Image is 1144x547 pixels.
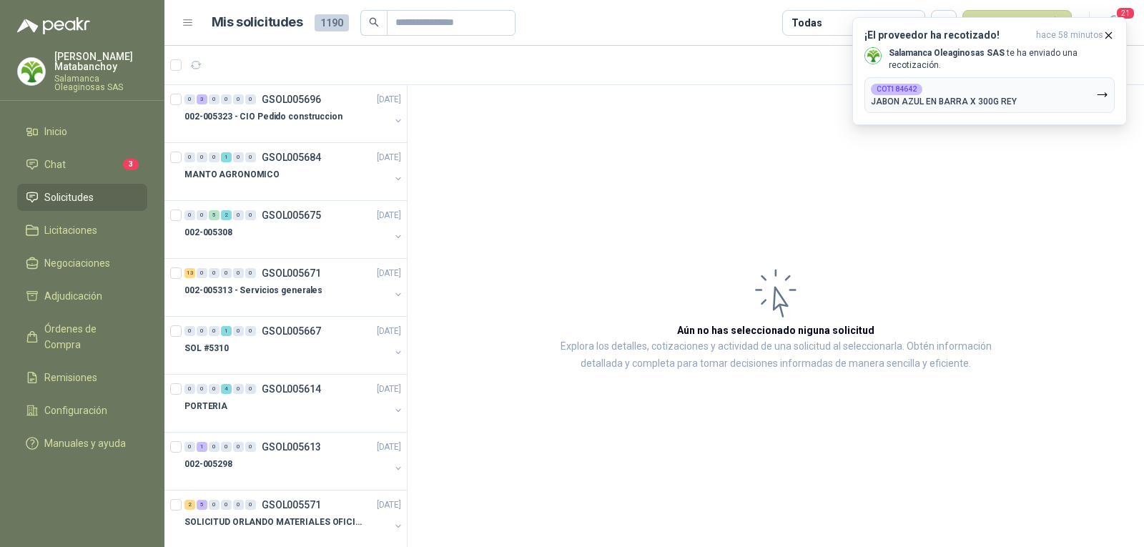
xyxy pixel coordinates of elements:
[197,94,207,104] div: 3
[209,384,220,394] div: 0
[209,94,220,104] div: 0
[245,384,256,394] div: 0
[17,397,147,424] a: Configuración
[184,500,195,510] div: 2
[184,210,195,220] div: 0
[17,151,147,178] a: Chat3
[184,458,232,471] p: 002-005298
[377,440,401,454] p: [DATE]
[221,268,232,278] div: 0
[17,118,147,145] a: Inicio
[209,268,220,278] div: 0
[877,86,917,93] b: COT184642
[233,210,244,220] div: 0
[184,326,195,336] div: 0
[262,152,321,162] p: GSOL005684
[44,255,110,271] span: Negociaciones
[209,442,220,452] div: 0
[184,380,404,426] a: 0 0 0 4 0 0 GSOL005614[DATE] PORTERIA
[233,268,244,278] div: 0
[197,152,207,162] div: 0
[962,10,1072,36] button: Nueva solicitud
[197,268,207,278] div: 0
[197,326,207,336] div: 0
[184,110,342,124] p: 002-005323 - CIO Pedido construccion
[262,94,321,104] p: GSOL005696
[212,12,303,33] h1: Mis solicitudes
[377,93,401,107] p: [DATE]
[262,442,321,452] p: GSOL005613
[864,77,1115,113] button: COT184642JABON AZUL EN BARRA X 300G REY
[197,500,207,510] div: 5
[1115,6,1135,20] span: 21
[377,325,401,338] p: [DATE]
[184,342,229,355] p: SOL #5310
[864,29,1030,41] h3: ¡El proveedor ha recotizado!
[17,217,147,244] a: Licitaciones
[44,189,94,205] span: Solicitudes
[44,222,97,238] span: Licitaciones
[184,268,195,278] div: 13
[18,58,45,85] img: Company Logo
[871,97,1017,107] p: JABON AZUL EN BARRA X 300G REY
[221,152,232,162] div: 1
[233,326,244,336] div: 0
[184,168,280,182] p: MANTO AGRONOMICO
[17,17,90,34] img: Logo peakr
[865,48,881,64] img: Company Logo
[209,326,220,336] div: 0
[1101,10,1127,36] button: 21
[262,500,321,510] p: GSOL005571
[209,152,220,162] div: 0
[262,326,321,336] p: GSOL005667
[209,210,220,220] div: 5
[233,500,244,510] div: 0
[44,435,126,451] span: Manuales y ayuda
[197,442,207,452] div: 1
[184,226,232,240] p: 002-005308
[221,210,232,220] div: 2
[221,94,232,104] div: 0
[889,47,1115,72] p: te ha enviado una recotización.
[44,403,107,418] span: Configuración
[184,265,404,310] a: 13 0 0 0 0 0 GSOL005671[DATE] 002-005313 - Servicios generales
[551,338,1001,373] p: Explora los detalles, cotizaciones y actividad de una solicitud al seleccionarla. Obtén informaci...
[184,516,363,529] p: SOLICITUD ORLANDO MATERIALES OFICINA - CALI
[221,326,232,336] div: 1
[184,400,227,413] p: PORTERIA
[44,321,134,353] span: Órdenes de Compra
[315,14,349,31] span: 1190
[209,500,220,510] div: 0
[245,326,256,336] div: 0
[677,322,874,338] h3: Aún no has seleccionado niguna solicitud
[792,15,822,31] div: Todas
[221,442,232,452] div: 0
[377,498,401,512] p: [DATE]
[17,184,147,211] a: Solicitudes
[17,250,147,277] a: Negociaciones
[852,17,1127,125] button: ¡El proveedor ha recotizado!hace 58 minutos Company LogoSalamanca Oleaginosas SAS te ha enviado u...
[184,438,404,484] a: 0 1 0 0 0 0 GSOL005613[DATE] 002-005298
[245,268,256,278] div: 0
[44,124,67,139] span: Inicio
[184,91,404,137] a: 0 3 0 0 0 0 GSOL005696[DATE] 002-005323 - CIO Pedido construccion
[184,94,195,104] div: 0
[221,500,232,510] div: 0
[369,17,379,27] span: search
[262,268,321,278] p: GSOL005671
[54,74,147,92] p: Salamanca Oleaginosas SAS
[184,284,322,297] p: 002-005313 - Servicios generales
[17,430,147,457] a: Manuales y ayuda
[197,210,207,220] div: 0
[184,152,195,162] div: 0
[54,51,147,72] p: [PERSON_NAME] Matabanchoy
[245,210,256,220] div: 0
[17,282,147,310] a: Adjudicación
[245,442,256,452] div: 0
[233,442,244,452] div: 0
[123,159,139,170] span: 3
[184,149,404,194] a: 0 0 0 1 0 0 GSOL005684[DATE] MANTO AGRONOMICO
[184,442,195,452] div: 0
[1036,29,1103,41] span: hace 58 minutos
[44,370,97,385] span: Remisiones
